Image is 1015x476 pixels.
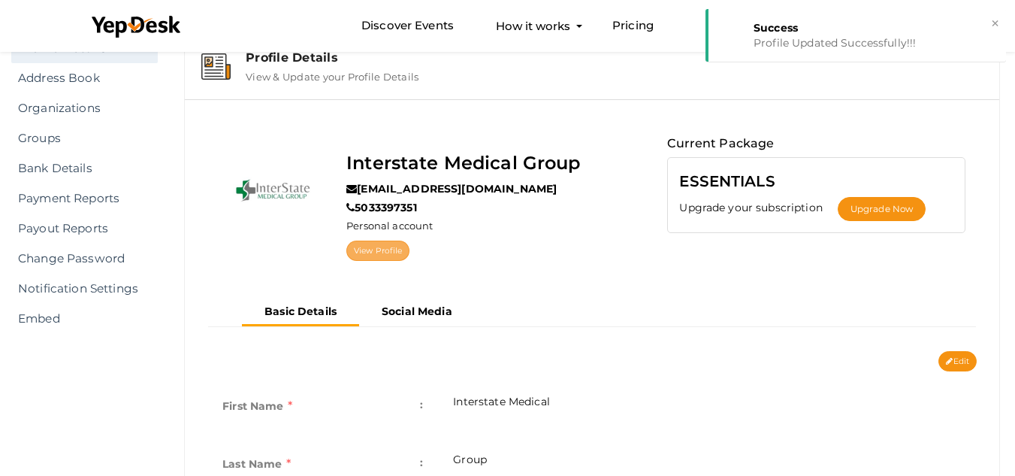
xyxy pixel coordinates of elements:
[346,200,417,215] label: 5033397351
[242,299,359,326] button: Basic Details
[346,219,433,233] label: Personal account
[264,305,337,318] b: Basic Details
[491,12,575,40] button: How it works
[222,394,292,418] label: First Name
[222,452,291,476] label: Last Name
[990,15,1000,32] button: ×
[612,12,654,40] a: Pricing
[11,183,158,214] a: Payment Reports
[11,153,158,183] a: Bank Details
[754,20,995,35] div: Success
[246,65,418,83] label: View & Update your Profile Details
[11,214,158,244] a: Payout Reports
[359,299,475,324] button: Social Media
[11,63,158,93] a: Address Book
[346,149,580,177] label: Interstate Medical Group
[192,71,992,86] a: Profile Details View & Update your Profile Details
[667,134,774,153] label: Current Package
[11,274,158,304] a: Notification Settings
[346,181,557,196] label: [EMAIL_ADDRESS][DOMAIN_NAME]
[838,197,926,221] button: Upgrade Now
[382,305,452,318] b: Social Media
[346,241,409,261] a: View Profile
[679,200,838,215] label: Upgrade your subscription
[754,35,995,50] div: Profile Updated Successfully!!!
[11,244,158,274] a: Change Password
[11,93,158,123] a: Organizations
[201,53,231,80] img: event-details.svg
[420,394,423,415] span: :
[420,452,423,473] span: :
[11,123,158,153] a: Groups
[246,50,983,65] div: Profile Details
[938,351,977,371] button: Edit
[679,169,775,193] label: ESSENTIALS
[438,379,977,437] td: Interstate Medical
[219,134,331,247] img: TSFJHVCH_normal.jpeg
[361,12,454,40] a: Discover Events
[11,304,158,334] a: Embed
